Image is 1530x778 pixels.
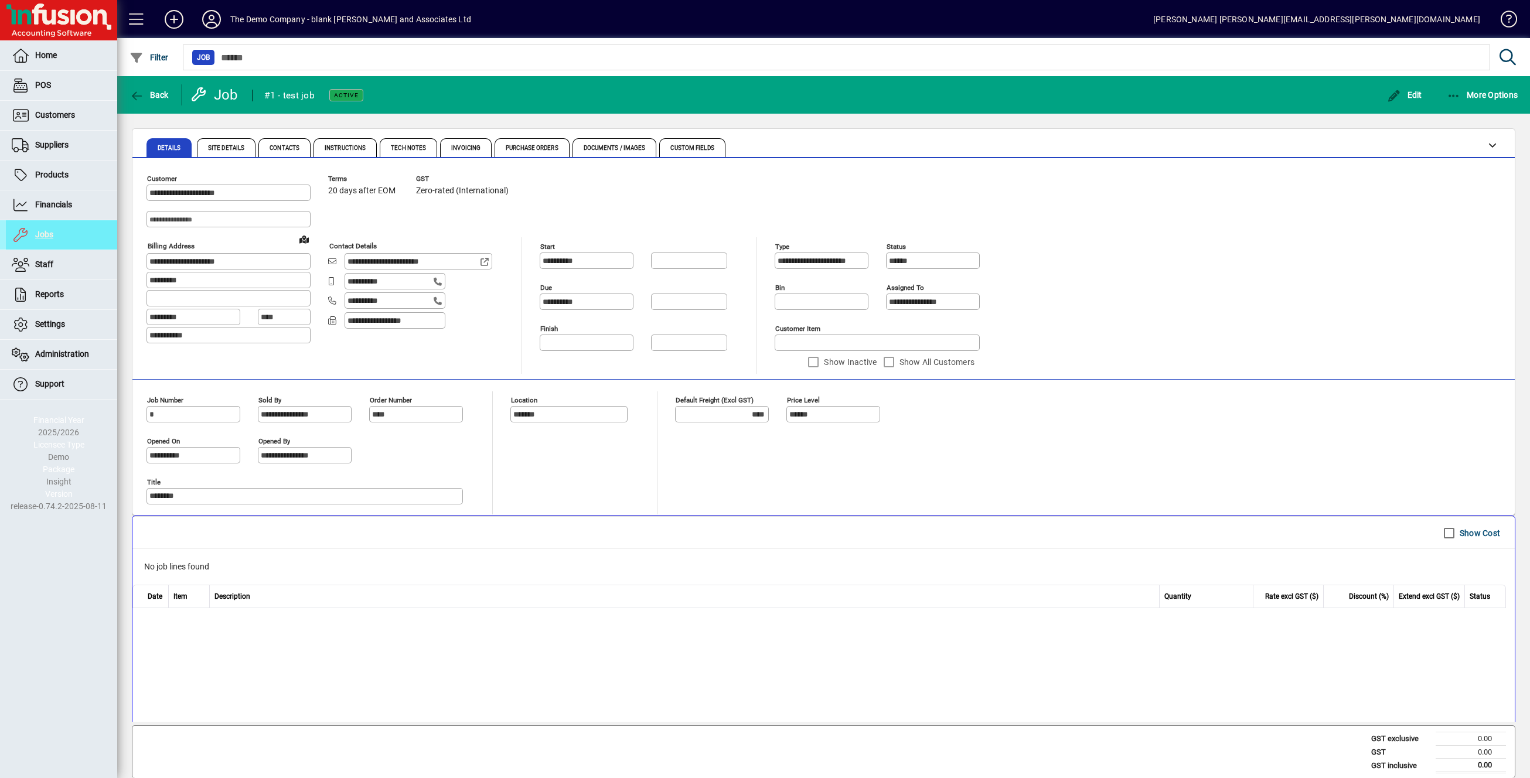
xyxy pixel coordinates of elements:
[6,250,117,279] a: Staff
[1365,732,1436,746] td: GST exclusive
[370,396,412,404] mat-label: Order number
[35,349,89,359] span: Administration
[173,591,188,602] span: Item
[6,190,117,220] a: Financials
[35,319,65,329] span: Settings
[147,437,180,445] mat-label: Opened On
[127,47,172,68] button: Filter
[1384,84,1425,105] button: Edit
[258,437,290,445] mat-label: Opened by
[1164,591,1191,602] span: Quantity
[130,53,169,62] span: Filter
[6,370,117,399] a: Support
[1444,84,1521,105] button: More Options
[506,145,558,151] span: Purchase Orders
[775,243,789,251] mat-label: Type
[158,145,180,151] span: Details
[676,396,754,404] mat-label: Default Freight (excl GST)
[33,415,84,425] span: Financial Year
[35,80,51,90] span: POS
[887,284,924,292] mat-label: Assigned to
[6,71,117,100] a: POS
[1457,527,1500,539] label: Show Cost
[328,175,398,183] span: Terms
[35,200,72,209] span: Financials
[35,140,69,149] span: Suppliers
[6,340,117,369] a: Administration
[1436,732,1506,746] td: 0.00
[147,396,183,404] mat-label: Job number
[197,52,210,63] span: Job
[670,145,714,151] span: Custom Fields
[325,145,366,151] span: Instructions
[127,84,172,105] button: Back
[35,379,64,388] span: Support
[584,145,646,151] span: Documents / Images
[775,325,820,333] mat-label: Customer Item
[35,170,69,179] span: Products
[451,145,481,151] span: Invoicing
[35,50,57,60] span: Home
[33,440,84,449] span: Licensee Type
[130,90,169,100] span: Back
[264,86,315,105] div: #1 - test job
[148,591,162,602] span: Date
[45,489,73,499] span: Version
[270,145,299,151] span: Contacts
[208,145,244,151] span: Site Details
[35,230,53,239] span: Jobs
[511,396,537,404] mat-label: Location
[391,145,426,151] span: Tech Notes
[540,243,555,251] mat-label: Start
[214,591,250,602] span: Description
[1447,90,1518,100] span: More Options
[6,161,117,190] a: Products
[1349,591,1389,602] span: Discount (%)
[132,549,1515,585] div: No job lines found
[416,186,509,196] span: Zero-rated (International)
[295,230,314,248] a: View on map
[117,84,182,105] app-page-header-button: Back
[1470,591,1490,602] span: Status
[787,396,820,404] mat-label: Price Level
[1265,591,1318,602] span: Rate excl GST ($)
[1365,759,1436,773] td: GST inclusive
[35,260,53,269] span: Staff
[147,478,161,486] mat-label: Title
[1365,745,1436,759] td: GST
[147,175,177,183] mat-label: Customer
[35,289,64,299] span: Reports
[328,186,396,196] span: 20 days after EOM
[6,280,117,309] a: Reports
[6,41,117,70] a: Home
[6,131,117,160] a: Suppliers
[155,9,193,30] button: Add
[1399,591,1460,602] span: Extend excl GST ($)
[258,396,281,404] mat-label: Sold by
[1492,2,1515,40] a: Knowledge Base
[775,284,785,292] mat-label: Bin
[6,101,117,130] a: Customers
[6,310,117,339] a: Settings
[334,91,359,99] span: Active
[1387,90,1422,100] span: Edit
[416,175,509,183] span: GST
[540,325,558,333] mat-label: Finish
[193,9,230,30] button: Profile
[1436,759,1506,773] td: 0.00
[1436,745,1506,759] td: 0.00
[35,110,75,120] span: Customers
[230,10,471,29] div: The Demo Company - blank [PERSON_NAME] and Associates Ltd
[190,86,240,104] div: Job
[887,243,906,251] mat-label: Status
[43,465,74,474] span: Package
[540,284,552,292] mat-label: Due
[1153,10,1480,29] div: [PERSON_NAME] [PERSON_NAME][EMAIL_ADDRESS][PERSON_NAME][DOMAIN_NAME]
